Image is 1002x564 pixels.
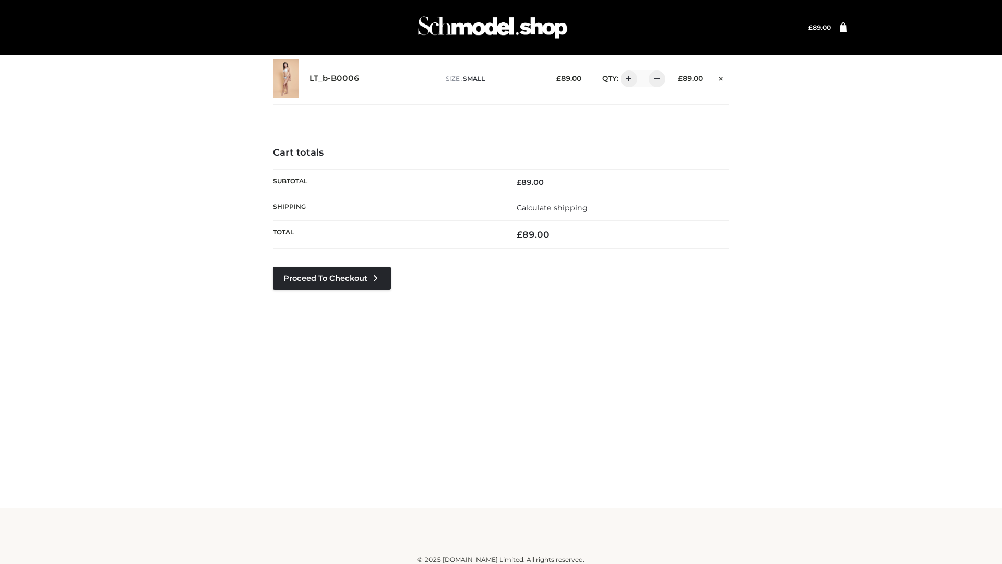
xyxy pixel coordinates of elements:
span: £ [556,74,561,83]
div: QTY: [592,70,662,87]
span: SMALL [463,75,485,83]
h4: Cart totals [273,147,729,159]
th: Shipping [273,195,501,220]
bdi: 89.00 [517,229,550,240]
span: £ [808,23,813,31]
span: £ [517,229,522,240]
a: Remove this item [713,70,729,84]
a: Calculate shipping [517,203,588,213]
bdi: 89.00 [678,74,703,83]
bdi: 89.00 [556,74,581,83]
bdi: 89.00 [517,178,544,187]
bdi: 89.00 [808,23,831,31]
img: Schmodel Admin 964 [414,7,571,48]
a: Proceed to Checkout [273,267,391,290]
th: Total [273,221,501,249]
a: £89.00 [808,23,831,31]
a: LT_b-B0006 [309,74,360,84]
span: £ [517,178,521,187]
span: £ [678,74,683,83]
th: Subtotal [273,169,501,195]
p: size : [446,74,540,84]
